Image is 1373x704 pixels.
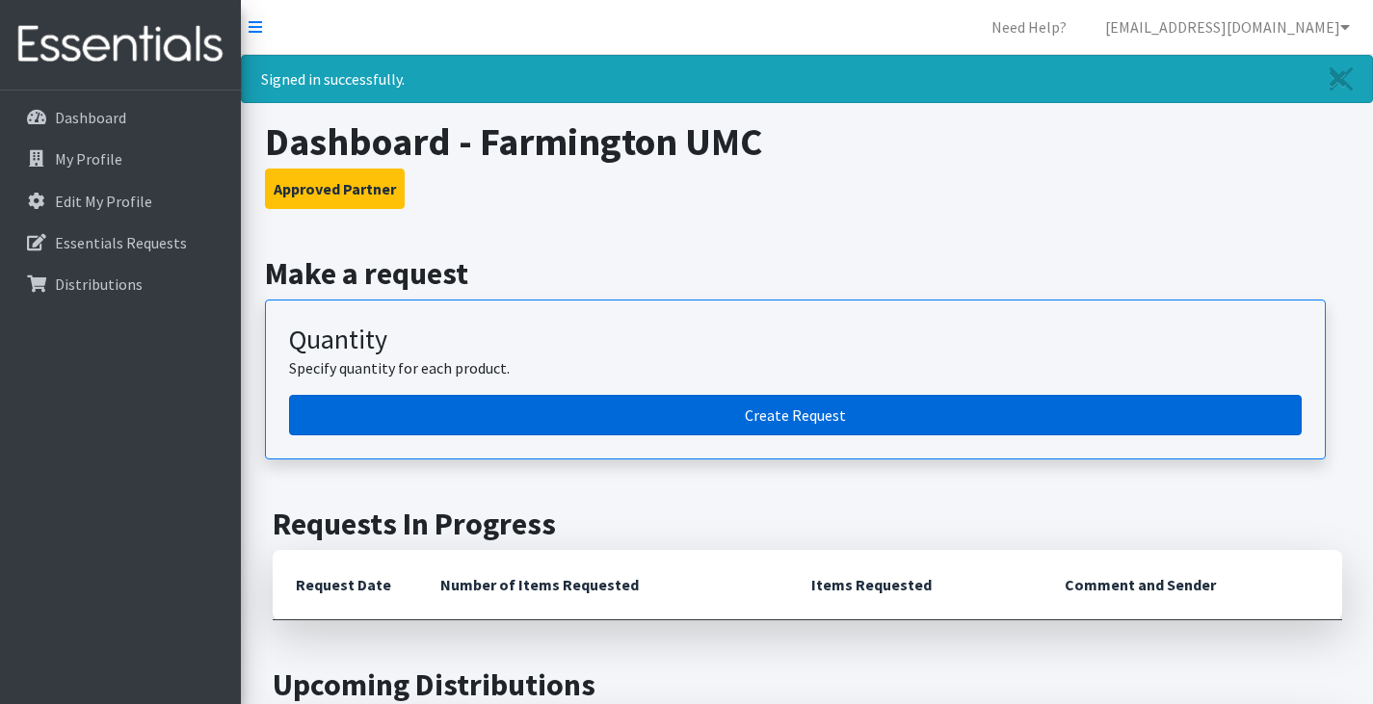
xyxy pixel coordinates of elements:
[976,8,1082,46] a: Need Help?
[8,13,233,77] img: HumanEssentials
[55,149,122,169] p: My Profile
[273,666,1342,703] h2: Upcoming Distributions
[8,98,233,137] a: Dashboard
[289,324,1302,356] h3: Quantity
[788,550,1042,620] th: Items Requested
[8,223,233,262] a: Essentials Requests
[8,265,233,303] a: Distributions
[8,182,233,221] a: Edit My Profile
[265,118,1349,165] h1: Dashboard - Farmington UMC
[55,192,152,211] p: Edit My Profile
[265,255,1349,292] h2: Make a request
[417,550,789,620] th: Number of Items Requested
[1310,56,1372,102] a: Close
[1090,8,1365,46] a: [EMAIL_ADDRESS][DOMAIN_NAME]
[241,55,1373,103] div: Signed in successfully.
[8,140,233,178] a: My Profile
[289,395,1302,435] a: Create a request by quantity
[273,506,1342,542] h2: Requests In Progress
[55,274,143,294] p: Distributions
[1042,550,1341,620] th: Comment and Sender
[289,356,1302,379] p: Specify quantity for each product.
[265,169,405,209] button: Approved Partner
[55,108,126,127] p: Dashboard
[55,233,187,252] p: Essentials Requests
[273,550,417,620] th: Request Date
